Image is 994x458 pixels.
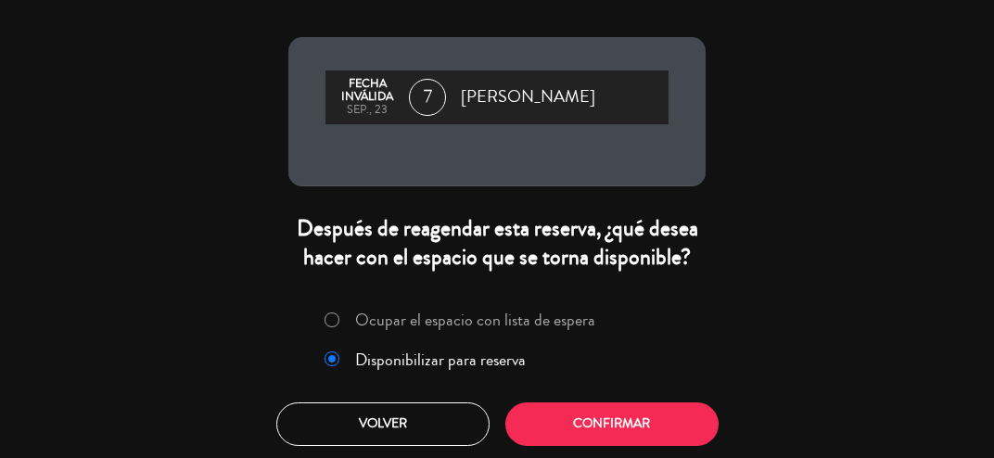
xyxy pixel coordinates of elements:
button: Confirmar [505,402,719,446]
div: sep., 23 [335,104,400,117]
span: 7 [409,79,446,116]
div: Después de reagendar esta reserva, ¿qué desea hacer con el espacio que se torna disponible? [288,214,706,272]
div: Fecha inválida [335,78,400,104]
label: Disponibilizar para reserva [355,351,526,368]
span: [PERSON_NAME] [461,83,595,111]
button: Volver [276,402,490,446]
label: Ocupar el espacio con lista de espera [355,312,595,328]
